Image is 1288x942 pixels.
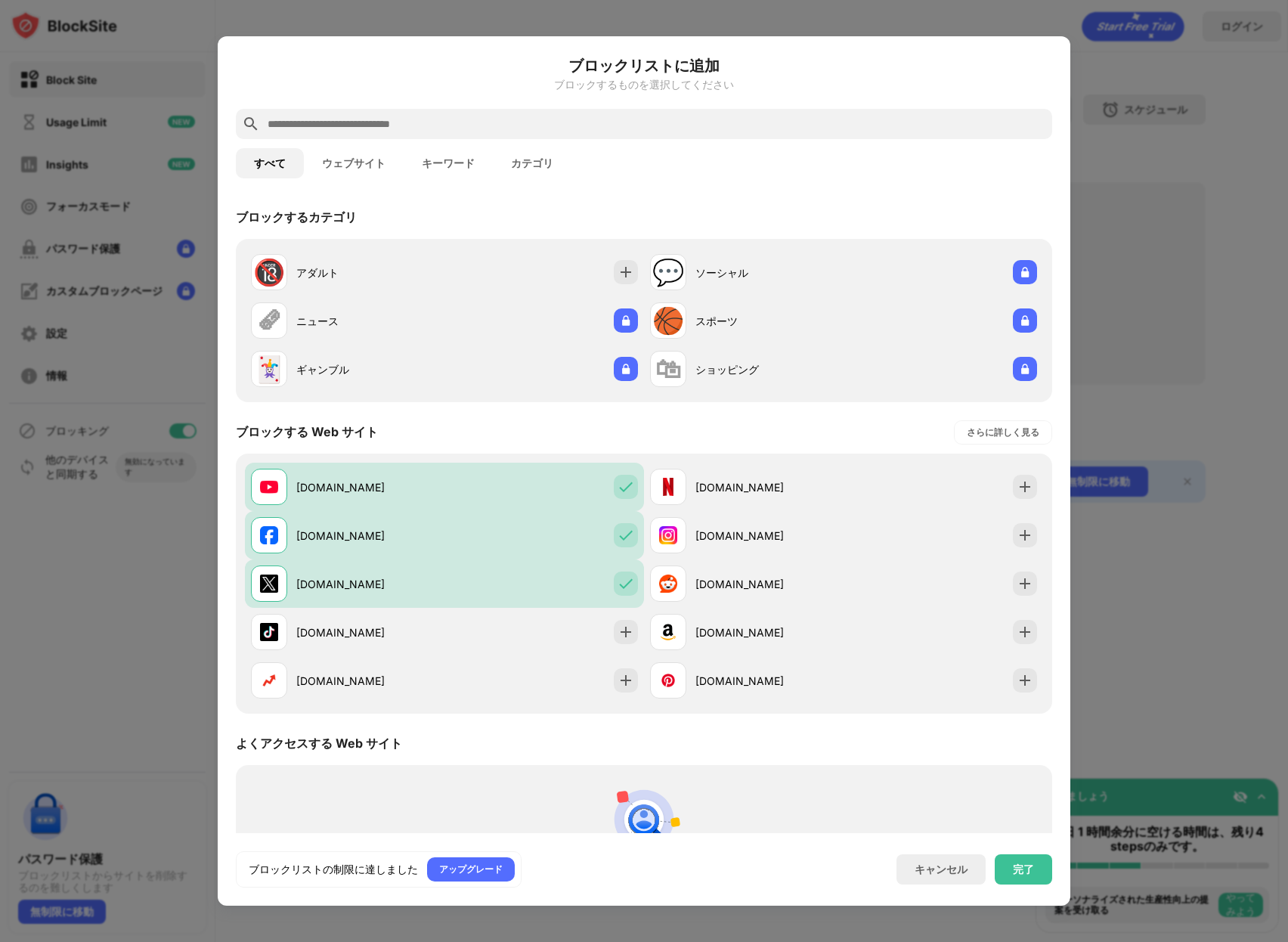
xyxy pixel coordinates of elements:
[256,305,282,336] div: 🗞
[655,354,681,385] div: 🛍
[652,305,684,336] div: 🏀
[260,671,278,689] img: favicons
[296,673,444,689] div: [DOMAIN_NAME]
[659,575,677,593] img: favicons
[260,526,278,544] img: favicons
[659,478,677,496] img: favicons
[236,54,1052,77] h6: ブロックリストに追加
[695,576,844,592] div: [DOMAIN_NAME]
[915,863,968,877] div: キャンセル
[260,575,278,593] img: favicons
[659,671,677,689] img: favicons
[296,528,444,544] div: [DOMAIN_NAME]
[1013,863,1034,875] div: 完了
[253,354,285,385] div: 🃏
[260,478,278,496] img: favicons
[695,479,844,495] div: [DOMAIN_NAME]
[236,736,402,752] div: よくアクセスする Web サイト
[296,265,444,280] div: アダルト
[242,115,260,133] img: search.svg
[695,265,844,280] div: ソーシャル
[695,361,844,377] div: ショッピング
[249,862,418,877] div: ブロックリストの制限に達しました
[404,148,493,178] button: キーワード
[608,783,680,856] img: personal-suggestions.svg
[296,576,444,592] div: [DOMAIN_NAME]
[236,424,378,441] div: ブロックする Web サイト
[652,257,684,288] div: 💬
[695,673,844,689] div: [DOMAIN_NAME]
[695,528,844,544] div: [DOMAIN_NAME]
[439,862,503,877] div: アップグレード
[236,79,1052,91] div: ブロックするものを選択してください
[253,257,285,288] div: 🔞
[296,479,444,495] div: [DOMAIN_NAME]
[695,313,844,329] div: スポーツ
[659,526,677,544] img: favicons
[236,209,357,226] div: ブロックするカテゴリ
[493,148,571,178] button: カテゴリ
[967,425,1039,440] div: さらに詳しく見る
[296,313,444,329] div: ニュース
[296,361,444,377] div: ギャンブル
[296,624,444,640] div: [DOMAIN_NAME]
[260,623,278,641] img: favicons
[236,148,304,178] button: すべて
[659,623,677,641] img: favicons
[695,624,844,640] div: [DOMAIN_NAME]
[304,148,404,178] button: ウェブサイト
